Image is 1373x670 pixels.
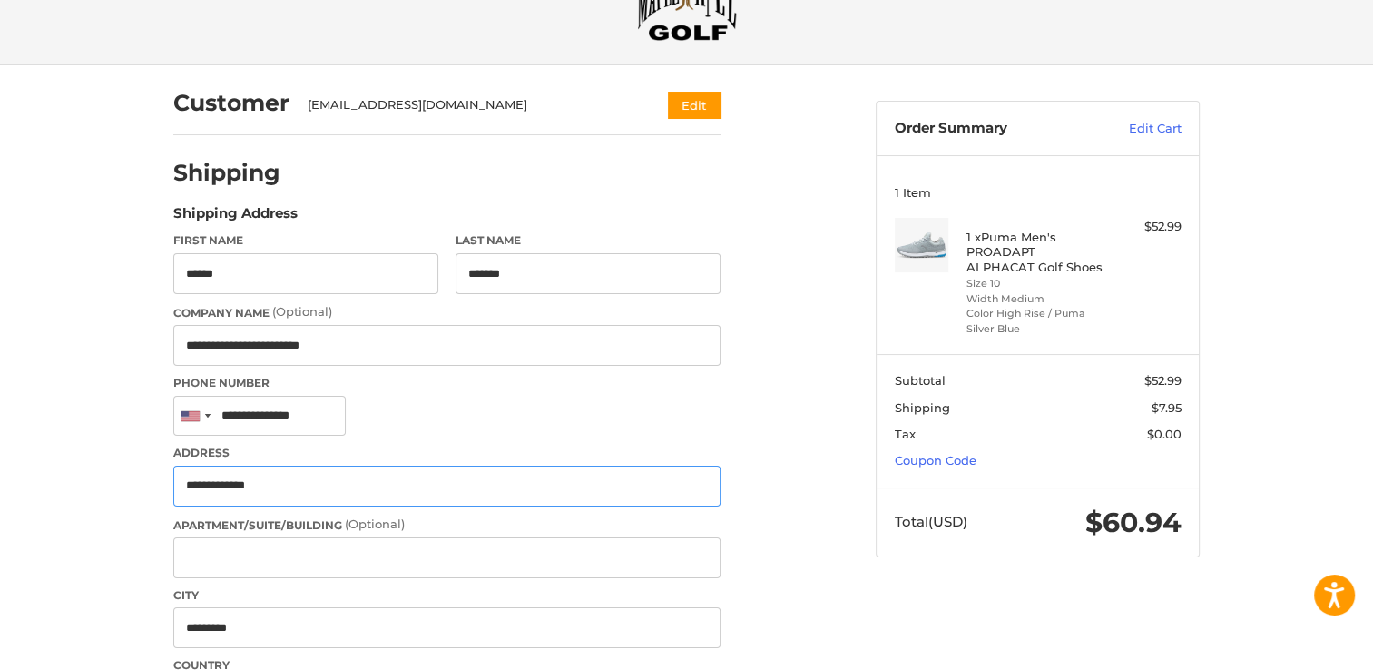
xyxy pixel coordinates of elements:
label: First Name [173,232,438,249]
label: Last Name [456,232,721,249]
h3: 1 Item [895,185,1182,200]
span: $60.94 [1085,506,1182,539]
div: United States: +1 [174,397,216,436]
span: Shipping [895,400,950,415]
label: Company Name [173,303,721,321]
label: Phone Number [173,375,721,391]
label: Apartment/Suite/Building [173,516,721,534]
label: Address [173,445,721,461]
h3: Order Summary [895,120,1090,138]
a: Edit Cart [1090,120,1182,138]
h4: 1 x Puma Men's PROADAPT ALPHACAT Golf Shoes [966,230,1105,274]
label: City [173,587,721,604]
div: [EMAIL_ADDRESS][DOMAIN_NAME] [308,96,633,114]
a: Coupon Code [895,453,976,468]
small: (Optional) [345,517,405,531]
li: Size 10 [966,276,1105,291]
span: $52.99 [1144,373,1182,388]
div: $52.99 [1110,218,1182,236]
span: $7.95 [1152,400,1182,415]
span: Tax [895,427,916,441]
h2: Shipping [173,159,280,187]
span: Subtotal [895,373,946,388]
button: Edit [668,92,721,118]
legend: Shipping Address [173,203,298,232]
li: Width Medium [966,291,1105,307]
li: Color High Rise / Puma Silver Blue [966,306,1105,336]
small: (Optional) [272,304,332,319]
span: $0.00 [1147,427,1182,441]
h2: Customer [173,89,289,117]
span: Total (USD) [895,513,967,530]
